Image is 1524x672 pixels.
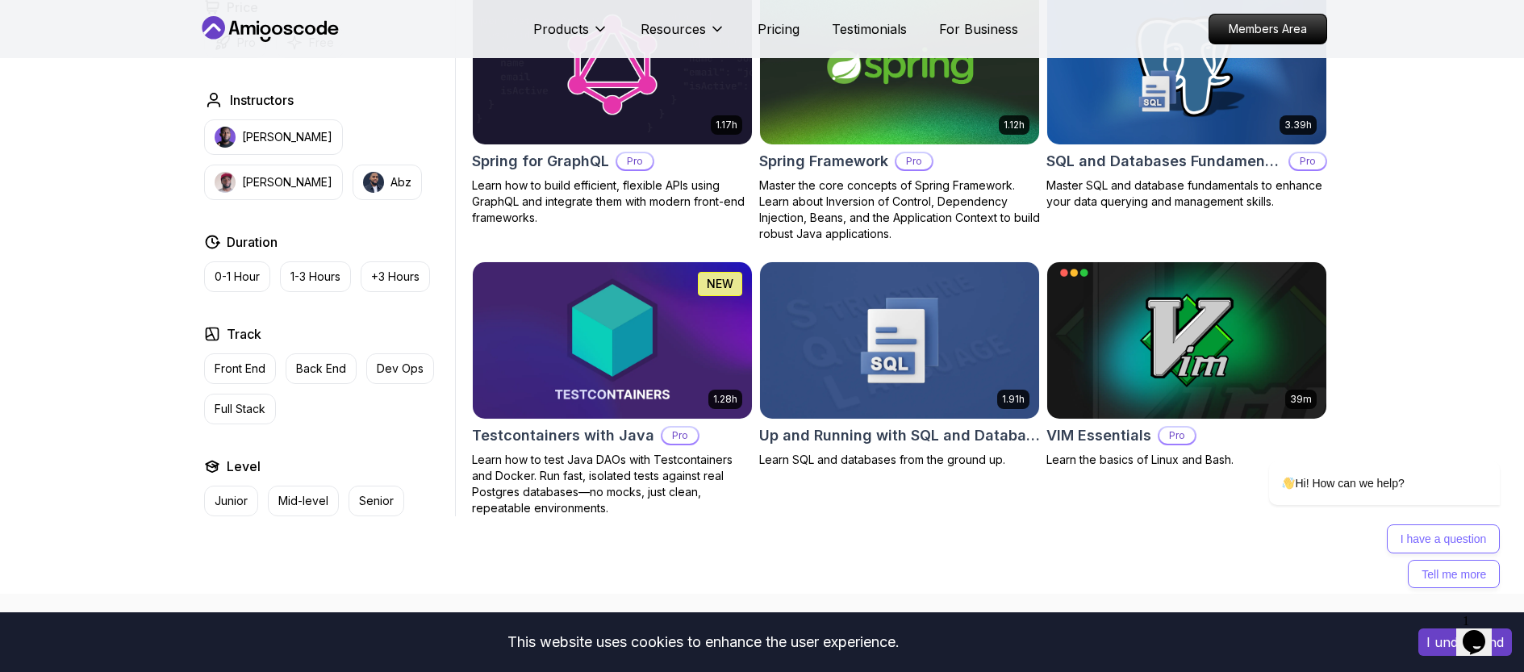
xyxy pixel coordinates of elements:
button: Front End [204,353,276,384]
h2: Testcontainers with Java [472,424,654,447]
p: Pro [617,153,653,169]
p: Pro [896,153,932,169]
p: 1.91h [1002,393,1025,406]
button: Products [533,19,608,52]
a: Testcontainers with Java card1.28hNEWTestcontainers with JavaProLearn how to test Java DAOs with ... [472,261,753,516]
h2: Spring Framework [759,150,888,173]
iframe: chat widget [1217,315,1508,599]
h2: Track [227,324,261,344]
p: Pro [1159,428,1195,444]
h2: Level [227,457,261,476]
h2: VIM Essentials [1046,424,1151,447]
img: instructor img [215,127,236,148]
p: 1.28h [713,393,737,406]
img: instructor img [215,172,236,193]
p: Resources [641,19,706,39]
p: Abz [390,174,411,190]
a: Pricing [758,19,800,39]
p: Senior [359,493,394,509]
p: 1.17h [716,119,737,131]
button: Accept cookies [1418,628,1512,656]
button: +3 Hours [361,261,430,292]
h2: Spring for GraphQL [472,150,609,173]
button: Senior [349,486,404,516]
p: Mid-level [278,493,328,509]
p: Back End [296,361,346,377]
div: This website uses cookies to enhance the user experience. [12,624,1394,660]
h2: Instructors [230,90,294,110]
p: +3 Hours [371,269,420,285]
button: 0-1 Hour [204,261,270,292]
button: Back End [286,353,357,384]
p: Dev Ops [377,361,424,377]
img: Up and Running with SQL and Databases card [760,262,1039,419]
p: Full Stack [215,401,265,417]
p: NEW [707,276,733,292]
h2: Duration [227,232,278,252]
p: Products [533,19,589,39]
p: Learn how to build efficient, flexible APIs using GraphQL and integrate them with modern front-en... [472,177,753,226]
a: Members Area [1209,14,1327,44]
button: Junior [204,486,258,516]
p: Members Area [1209,15,1326,44]
p: Master SQL and database fundamentals to enhance your data querying and management skills. [1046,177,1327,210]
h2: SQL and Databases Fundamentals [1046,150,1282,173]
h2: Up and Running with SQL and Databases [759,424,1040,447]
button: 1-3 Hours [280,261,351,292]
p: 1-3 Hours [290,269,340,285]
img: VIM Essentials card [1047,262,1326,419]
p: 1.12h [1004,119,1025,131]
p: Front End [215,361,265,377]
p: Learn how to test Java DAOs with Testcontainers and Docker. Run fast, isolated tests against real... [472,452,753,516]
img: Testcontainers with Java card [466,258,758,422]
button: instructor imgAbz [353,165,422,200]
button: Full Stack [204,394,276,424]
a: Testimonials [832,19,907,39]
iframe: chat widget [1456,607,1508,656]
button: Dev Ops [366,353,434,384]
p: Pro [662,428,698,444]
p: Master the core concepts of Spring Framework. Learn about Inversion of Control, Dependency Inject... [759,177,1040,242]
a: Up and Running with SQL and Databases card1.91hUp and Running with SQL and DatabasesLearn SQL and... [759,261,1040,468]
button: instructor img[PERSON_NAME] [204,165,343,200]
p: 0-1 Hour [215,269,260,285]
button: Resources [641,19,725,52]
p: Learn the basics of Linux and Bash. [1046,452,1327,468]
p: [PERSON_NAME] [242,129,332,145]
button: Mid-level [268,486,339,516]
img: instructor img [363,172,384,193]
a: For Business [939,19,1018,39]
button: instructor img[PERSON_NAME] [204,119,343,155]
p: Learn SQL and databases from the ground up. [759,452,1040,468]
a: VIM Essentials card39mVIM EssentialsProLearn the basics of Linux and Bash. [1046,261,1327,468]
p: Pro [1290,153,1326,169]
p: [PERSON_NAME] [242,174,332,190]
p: Junior [215,493,248,509]
p: 3.39h [1284,119,1312,131]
